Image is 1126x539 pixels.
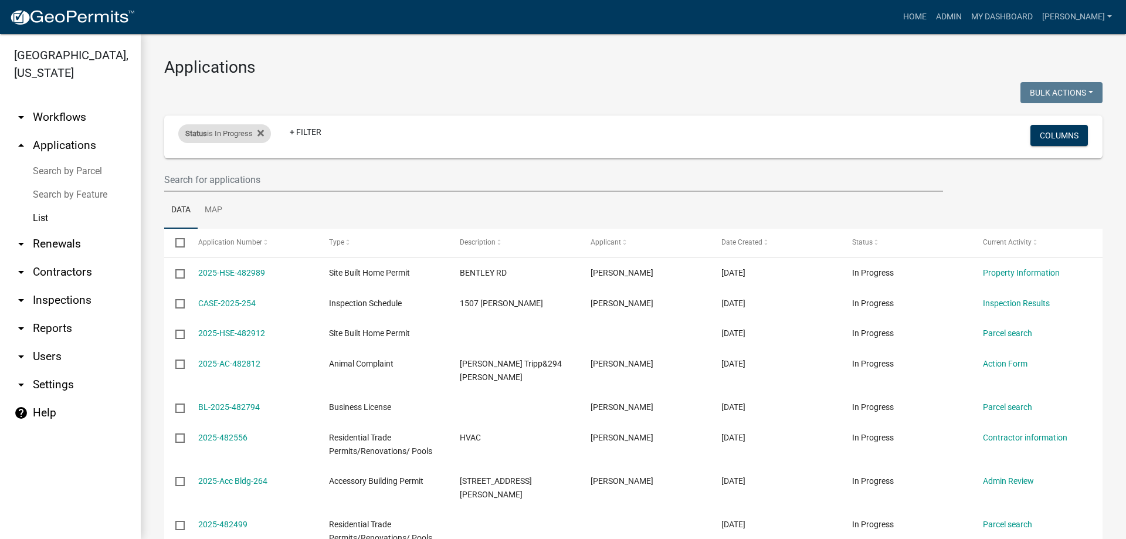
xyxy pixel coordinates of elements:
[721,299,745,308] span: 09/23/2025
[983,328,1032,338] a: Parcel search
[983,433,1067,442] a: Contractor information
[14,138,28,152] i: arrow_drop_up
[329,359,394,368] span: Animal Complaint
[329,402,391,412] span: Business License
[721,402,745,412] span: 09/23/2025
[198,299,256,308] a: CASE-2025-254
[164,57,1103,77] h3: Applications
[198,268,265,277] a: 2025-HSE-482989
[852,359,894,368] span: In Progress
[178,124,271,143] div: is In Progress
[460,476,532,499] span: 539 NANETTE DR
[164,229,186,257] datatable-header-cell: Select
[329,299,402,308] span: Inspection Schedule
[14,378,28,392] i: arrow_drop_down
[966,6,1037,28] a: My Dashboard
[931,6,966,28] a: Admin
[198,520,247,529] a: 2025-482499
[591,402,653,412] span: Ahmer Choudhary
[198,402,260,412] a: BL-2025-482794
[14,293,28,307] i: arrow_drop_down
[983,359,1027,368] a: Action Form
[721,359,745,368] span: 09/23/2025
[14,237,28,251] i: arrow_drop_down
[591,476,653,486] span: Takeyma Duhart
[280,121,331,143] a: + Filter
[983,238,1032,246] span: Current Activity
[329,268,410,277] span: Site Built Home Permit
[185,129,207,138] span: Status
[14,406,28,420] i: help
[198,433,247,442] a: 2025-482556
[721,476,745,486] span: 09/23/2025
[329,238,344,246] span: Type
[852,402,894,412] span: In Progress
[591,238,621,246] span: Applicant
[591,433,653,442] span: jami lee davis
[721,238,762,246] span: Date Created
[1030,125,1088,146] button: Columns
[579,229,710,257] datatable-header-cell: Applicant
[721,268,745,277] span: 09/23/2025
[460,433,481,442] span: HVAC
[591,268,653,277] span: Michael
[460,299,543,308] span: 1507 CUMMINGS RD
[852,520,894,529] span: In Progress
[198,328,265,338] a: 2025-HSE-482912
[721,520,745,529] span: 09/23/2025
[317,229,448,257] datatable-header-cell: Type
[329,328,410,338] span: Site Built Home Permit
[14,321,28,335] i: arrow_drop_down
[198,359,260,368] a: 2025-AC-482812
[852,299,894,308] span: In Progress
[983,402,1032,412] a: Parcel search
[460,268,507,277] span: BENTLEY RD
[591,299,653,308] span: Layla Kriz
[14,350,28,364] i: arrow_drop_down
[983,520,1032,529] a: Parcel search
[14,265,28,279] i: arrow_drop_down
[14,110,28,124] i: arrow_drop_down
[852,433,894,442] span: In Progress
[841,229,972,257] datatable-header-cell: Status
[721,433,745,442] span: 09/23/2025
[852,328,894,338] span: In Progress
[449,229,579,257] datatable-header-cell: Description
[198,192,229,229] a: Map
[721,328,745,338] span: 09/23/2025
[329,433,432,456] span: Residential Trade Permits/Renovations/ Pools
[1037,6,1117,28] a: [PERSON_NAME]
[460,359,562,382] span: John Tripp&294 HORNE RD
[898,6,931,28] a: Home
[852,268,894,277] span: In Progress
[164,192,198,229] a: Data
[983,299,1050,308] a: Inspection Results
[983,476,1034,486] a: Admin Review
[591,359,653,368] span: Rachel Carroll
[1020,82,1103,103] button: Bulk Actions
[198,238,262,246] span: Application Number
[972,229,1103,257] datatable-header-cell: Current Activity
[186,229,317,257] datatable-header-cell: Application Number
[460,238,496,246] span: Description
[852,476,894,486] span: In Progress
[983,268,1060,277] a: Property Information
[329,476,423,486] span: Accessory Building Permit
[852,238,873,246] span: Status
[198,476,267,486] a: 2025-Acc Bldg-264
[164,168,943,192] input: Search for applications
[710,229,841,257] datatable-header-cell: Date Created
